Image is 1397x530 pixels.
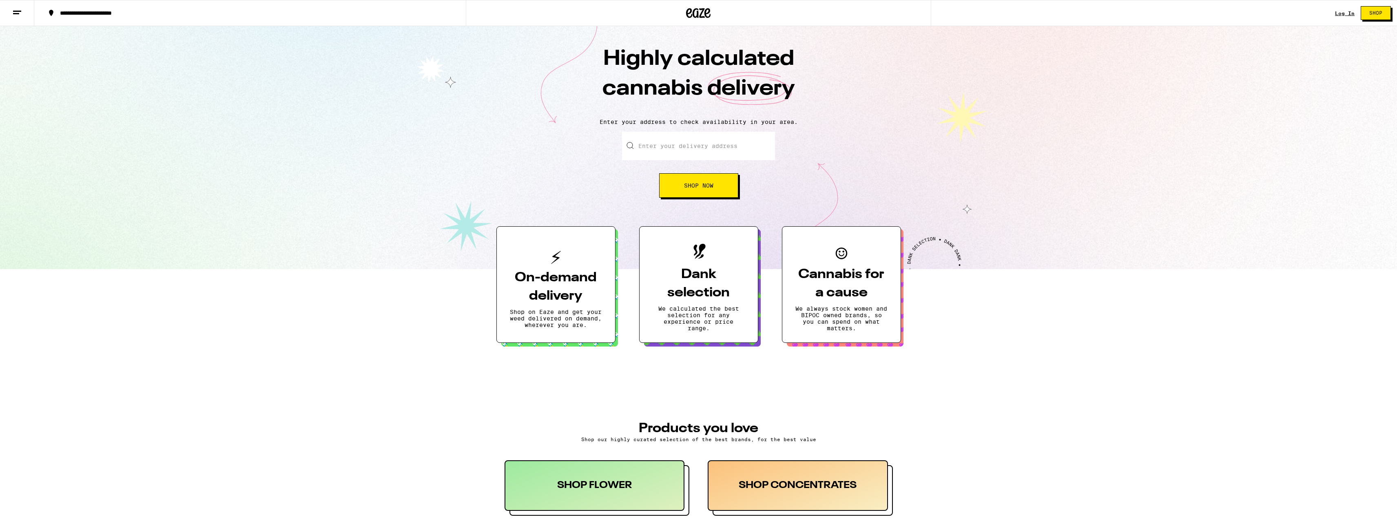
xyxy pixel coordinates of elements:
p: Shop on Eaze and get your weed delivered on demand, wherever you are. [510,309,602,328]
span: Shop Now [684,183,713,188]
div: SHOP CONCENTRATES [708,460,888,511]
button: SHOP CONCENTRATES [708,460,893,516]
h3: Cannabis for a cause [795,265,888,302]
input: Enter your delivery address [622,132,775,160]
p: Shop our highly curated selection of the best brands, for the best value [505,437,893,442]
div: SHOP FLOWER [505,460,685,511]
h3: Dank selection [653,265,745,302]
button: Shop Now [659,173,738,198]
p: Enter your address to check availability in your area. [8,119,1389,125]
button: On-demand deliveryShop on Eaze and get your weed delivered on demand, wherever you are. [496,226,615,343]
h1: Highly calculated cannabis delivery [556,44,841,112]
p: We always stock women and BIPOC owned brands, so you can spend on what matters. [795,305,888,331]
h3: PRODUCTS YOU LOVE [505,422,893,435]
a: Shop [1355,6,1397,20]
button: Shop [1361,6,1391,20]
a: Log In [1335,11,1355,16]
p: We calculated the best selection for any experience or price range. [653,305,745,331]
span: Shop [1369,11,1382,15]
button: Cannabis for a causeWe always stock women and BIPOC owned brands, so you can spend on what matters. [782,226,901,343]
button: Dank selectionWe calculated the best selection for any experience or price range. [639,226,758,343]
button: SHOP FLOWER [505,460,690,516]
h3: On-demand delivery [510,269,602,305]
